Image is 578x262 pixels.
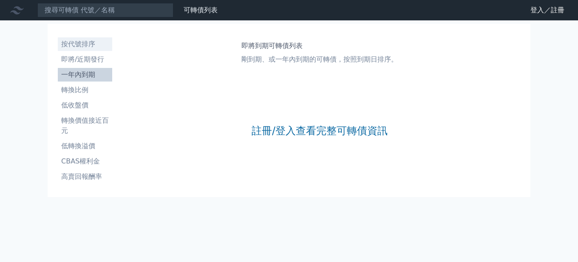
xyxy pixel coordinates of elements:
input: 搜尋可轉債 代號／名稱 [37,3,173,17]
a: 註冊/登入查看完整可轉債資訊 [252,124,388,138]
a: 登入／註冊 [524,3,571,17]
li: CBAS權利金 [58,156,112,166]
li: 高賣回報酬率 [58,172,112,182]
a: 一年內到期 [58,68,112,82]
li: 低收盤價 [58,100,112,110]
a: 可轉債列表 [184,6,218,14]
li: 轉換比例 [58,85,112,95]
a: 轉換比例 [58,83,112,97]
a: 高賣回報酬率 [58,170,112,183]
a: 按代號排序 [58,37,112,51]
li: 轉換價值接近百元 [58,116,112,136]
h1: 即將到期可轉債列表 [241,41,398,51]
a: 低收盤價 [58,99,112,112]
li: 一年內到期 [58,70,112,80]
a: 即將/近期發行 [58,53,112,66]
a: 轉換價值接近百元 [58,114,112,138]
li: 即將/近期發行 [58,54,112,65]
p: 剛到期、或一年內到期的可轉債，按照到期日排序。 [241,54,398,65]
li: 按代號排序 [58,39,112,49]
a: CBAS權利金 [58,155,112,168]
a: 低轉換溢價 [58,139,112,153]
li: 低轉換溢價 [58,141,112,151]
